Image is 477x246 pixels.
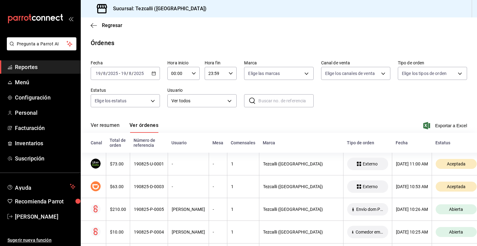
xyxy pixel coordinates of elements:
[110,207,126,212] div: $210.00
[263,161,339,166] div: Tezcalli ([GEOGRAPHIC_DATA])
[263,140,339,145] div: Marca
[91,140,102,145] div: Canal
[205,61,237,65] label: Hora fin
[325,70,375,77] span: Elige los canales de venta
[134,161,164,166] div: 190825-U-0001
[15,93,75,102] span: Configuración
[110,161,126,166] div: $73.00
[231,161,255,166] div: 1
[15,124,75,132] span: Facturación
[91,61,160,65] label: Fecha
[425,122,467,129] button: Exportar a Excel
[248,70,280,77] span: Elige las marcas
[402,70,447,77] span: Elige los tipos de orden
[121,71,126,76] input: --
[134,71,144,76] input: ----
[360,184,380,189] span: Externo
[119,71,120,76] span: -
[95,71,101,76] input: --
[102,22,122,28] span: Regresar
[15,183,67,190] span: Ayuda
[231,140,255,145] div: Comensales
[213,184,223,189] div: -
[167,61,200,65] label: Hora inicio
[95,98,126,104] span: Elige los estatus
[213,207,223,212] div: -
[172,207,205,212] div: [PERSON_NAME]
[15,197,75,206] span: Recomienda Parrot
[167,88,237,92] label: Usuario
[321,61,390,65] label: Canal de venta
[15,109,75,117] span: Personal
[172,184,205,189] div: -
[360,161,380,166] span: Externo
[129,122,158,133] button: Ver órdenes
[396,140,428,145] div: Fecha
[68,16,73,21] button: open_drawer_menu
[447,230,466,234] span: Abierta
[171,140,205,145] div: Usuario
[263,184,339,189] div: Tezcalli ([GEOGRAPHIC_DATA])
[231,184,255,189] div: 1
[398,61,467,65] label: Tipo de orden
[110,138,126,148] div: Total de orden
[4,45,76,52] a: Pregunta a Parrot AI
[17,41,67,47] span: Pregunta a Parrot AI
[435,140,477,145] div: Estatus
[108,5,207,12] h3: Sucursal: Tezcalli ([GEOGRAPHIC_DATA])
[231,230,255,234] div: 1
[396,184,428,189] div: [DATE] 10:53 AM
[213,230,223,234] div: -
[354,207,386,212] span: Envío dom PLICK
[447,207,466,212] span: Abierta
[7,237,75,244] span: Sugerir nueva función
[132,71,134,76] span: /
[212,140,223,145] div: Mesa
[172,230,205,234] div: [PERSON_NAME]
[263,230,339,234] div: Tezcalli ([GEOGRAPHIC_DATA])
[110,230,126,234] div: $10.00
[91,22,122,28] button: Regresar
[444,184,468,189] span: Aceptada
[263,207,339,212] div: Tezcalli ([GEOGRAPHIC_DATA])
[15,139,75,147] span: Inventarios
[126,71,128,76] span: /
[108,71,118,76] input: ----
[396,230,428,234] div: [DATE] 10:25 AM
[258,95,313,107] input: Buscar no. de referencia
[396,161,428,166] div: [DATE] 11:00 AM
[15,78,75,86] span: Menú
[353,230,386,234] span: Comedor empleados
[444,161,468,166] span: Aceptada
[91,88,160,92] label: Estatus
[347,140,388,145] div: Tipo de orden
[129,71,132,76] input: --
[134,138,164,148] div: Número de referencia
[106,71,108,76] span: /
[172,161,205,166] div: -
[134,230,164,234] div: 190825-P-0004
[91,122,120,133] button: Ver resumen
[231,207,255,212] div: 1
[15,212,75,221] span: [PERSON_NAME]
[101,71,103,76] span: /
[7,37,76,50] button: Pregunta a Parrot AI
[110,184,126,189] div: $63.00
[396,207,428,212] div: [DATE] 10:26 AM
[134,207,164,212] div: 190825-P-0005
[103,71,106,76] input: --
[15,154,75,163] span: Suscripción
[213,161,223,166] div: -
[15,63,75,71] span: Reportes
[134,184,164,189] div: 190825-D-0003
[244,61,313,65] label: Marca
[91,122,158,133] div: navigation tabs
[91,38,114,48] div: Órdenes
[171,98,225,104] span: Ver todos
